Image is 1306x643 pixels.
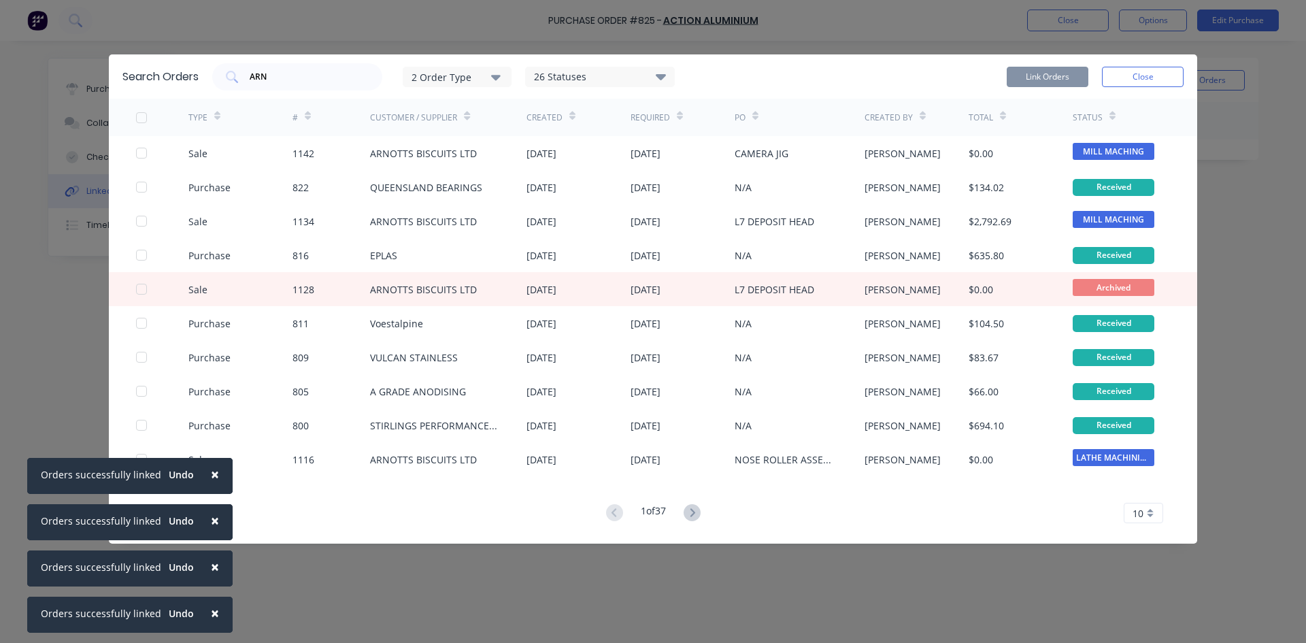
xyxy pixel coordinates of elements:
div: $104.50 [969,316,1004,331]
div: 2 Order Type [412,69,503,84]
div: 809 [292,350,309,365]
div: [PERSON_NAME] [865,146,941,161]
div: [DATE] [526,316,556,331]
div: N/A [735,350,752,365]
div: 816 [292,248,309,263]
span: MILL MACHING [1073,211,1154,228]
div: EPLAS [370,248,397,263]
div: A GRADE ANODISING [370,384,466,399]
div: # [292,112,298,124]
div: N/A [735,248,752,263]
div: Created [526,112,563,124]
div: [DATE] [631,214,660,229]
div: Sale [188,282,207,297]
div: PO [735,112,746,124]
span: LATHE MACHINING [1073,449,1154,466]
div: [PERSON_NAME] [865,180,941,195]
div: Received [1073,383,1154,400]
div: L7 DEPOSIT HEAD [735,214,814,229]
div: 1 of 37 [641,504,666,523]
div: NOSE ROLLER ASSEMBLY [735,452,837,467]
span: × [211,557,219,576]
div: [DATE] [631,350,660,365]
div: VULCAN STAINLESS [370,350,458,365]
div: N/A [735,316,752,331]
div: Orders successfully linked [41,560,161,574]
span: Archived [1073,279,1154,296]
div: $0.00 [969,146,993,161]
span: 10 [1133,506,1143,521]
div: ARNOTTS BISCUITS LTD [370,282,477,297]
button: Close [197,597,233,629]
div: Search Orders [122,69,199,85]
div: N/A [735,384,752,399]
div: [DATE] [631,180,660,195]
div: N/A [735,180,752,195]
div: Orders successfully linked [41,514,161,528]
div: 1142 [292,146,314,161]
div: Total [969,112,993,124]
div: [PERSON_NAME] [865,282,941,297]
div: [DATE] [631,316,660,331]
div: Customer / Supplier [370,112,457,124]
span: × [211,511,219,530]
div: Sale [188,146,207,161]
div: Orders successfully linked [41,467,161,482]
div: ARNOTTS BISCUITS LTD [370,146,477,161]
button: 2 Order Type [403,67,512,87]
div: 1128 [292,282,314,297]
div: QUEENSLAND BEARINGS [370,180,482,195]
div: $0.00 [969,282,993,297]
div: $83.67 [969,350,999,365]
div: 805 [292,384,309,399]
div: 1134 [292,214,314,229]
div: L7 DEPOSIT HEAD [735,282,814,297]
input: Search orders... [248,70,361,84]
span: × [211,465,219,484]
div: [DATE] [631,146,660,161]
div: [PERSON_NAME] [865,418,941,433]
div: 822 [292,180,309,195]
div: [PERSON_NAME] [865,316,941,331]
div: Orders successfully linked [41,606,161,621]
div: Purchase [188,180,231,195]
div: Status [1073,112,1103,124]
button: Link Orders [1007,67,1088,87]
div: Sale [188,214,207,229]
div: [DATE] [631,248,660,263]
div: [DATE] [631,418,660,433]
button: Close [197,458,233,491]
div: [DATE] [526,146,556,161]
div: $134.02 [969,180,1004,195]
div: [DATE] [526,452,556,467]
div: 811 [292,316,309,331]
span: MILL MACHING [1073,143,1154,160]
div: [PERSON_NAME] [865,384,941,399]
div: 800 [292,418,309,433]
button: Undo [161,604,201,624]
div: N/A [735,418,752,433]
div: CAMERA JIG [735,146,788,161]
button: Undo [161,511,201,531]
div: $0.00 [969,452,993,467]
div: Received [1073,315,1154,332]
div: [DATE] [526,384,556,399]
span: × [211,604,219,623]
div: [PERSON_NAME] [865,350,941,365]
div: $694.10 [969,418,1004,433]
div: Purchase [188,418,231,433]
div: ARNOTTS BISCUITS LTD [370,452,477,467]
div: [PERSON_NAME] [865,452,941,467]
div: Received [1073,417,1154,434]
div: $635.80 [969,248,1004,263]
div: [PERSON_NAME] [865,248,941,263]
div: $66.00 [969,384,999,399]
div: $2,792.69 [969,214,1011,229]
div: [DATE] [526,248,556,263]
div: [DATE] [526,282,556,297]
div: [DATE] [526,214,556,229]
div: ARNOTTS BISCUITS LTD [370,214,477,229]
div: Purchase [188,316,231,331]
button: Undo [161,465,201,485]
div: [DATE] [526,418,556,433]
